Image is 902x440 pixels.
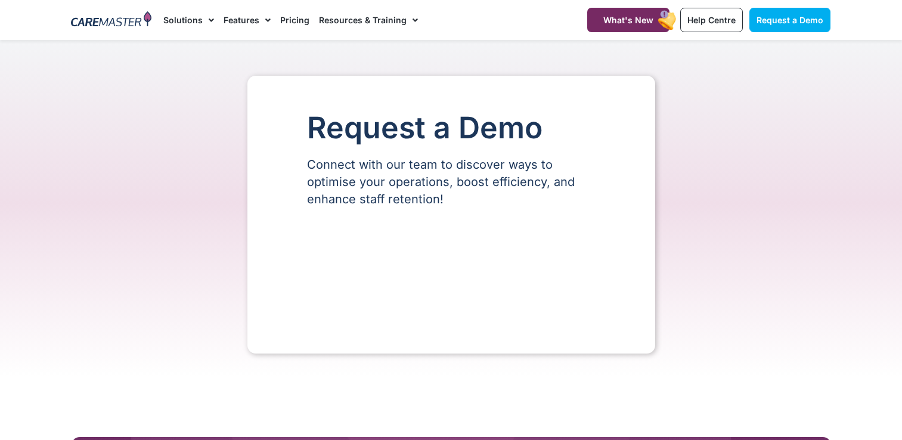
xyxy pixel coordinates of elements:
[587,8,669,32] a: What's New
[603,15,653,25] span: What's New
[749,8,830,32] a: Request a Demo
[307,228,596,318] iframe: Form 0
[307,111,596,144] h1: Request a Demo
[687,15,736,25] span: Help Centre
[71,11,151,29] img: CareMaster Logo
[757,15,823,25] span: Request a Demo
[680,8,743,32] a: Help Centre
[307,156,596,208] p: Connect with our team to discover ways to optimise your operations, boost efficiency, and enhance...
